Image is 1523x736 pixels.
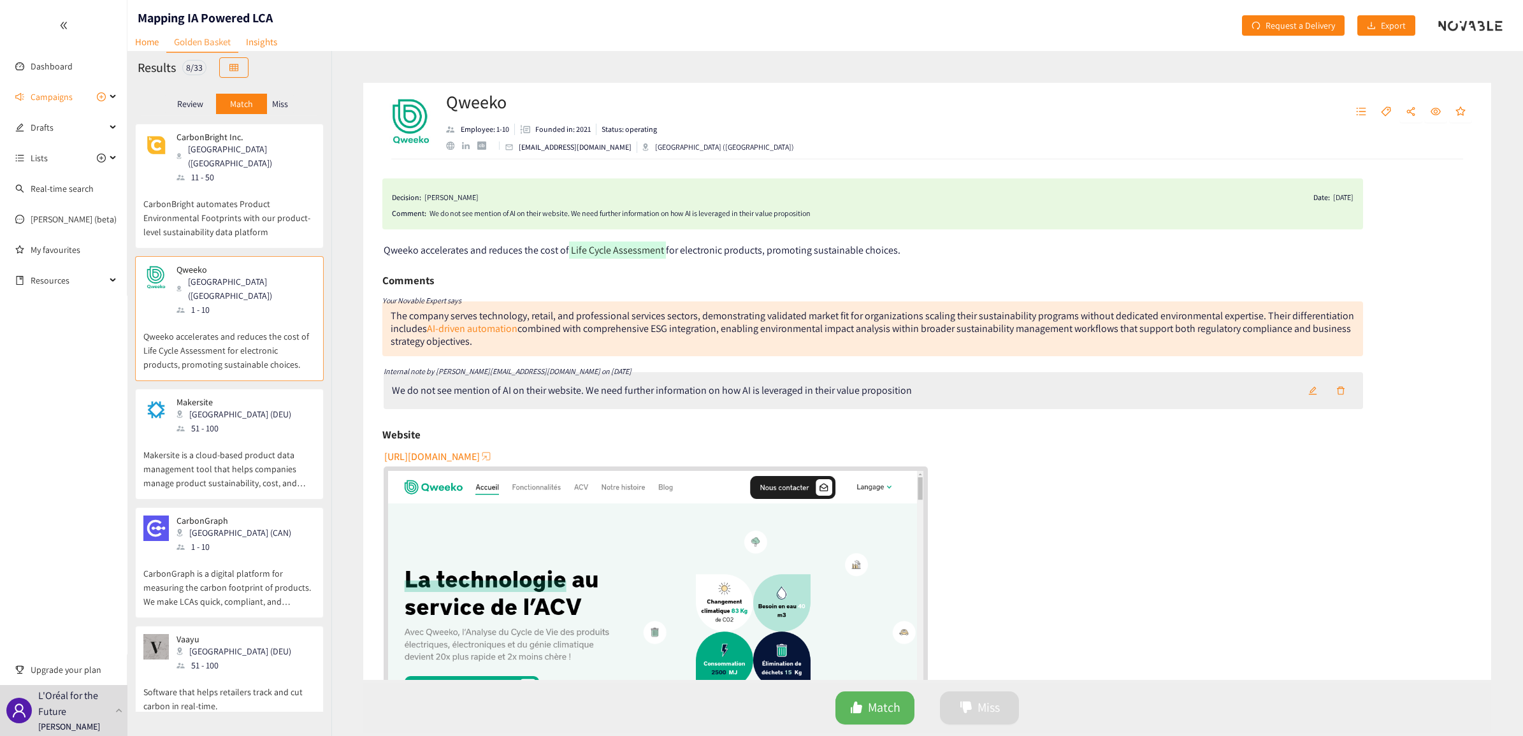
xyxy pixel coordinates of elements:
[1350,102,1373,122] button: unordered-list
[177,132,307,142] p: CarbonBright Inc.
[143,554,315,609] p: CarbonGraph is a digital platform for measuring the carbon footprint of products. We make LCAs qu...
[392,191,421,204] span: Decision:
[835,691,914,725] button: likeMatch
[382,425,421,444] h6: Website
[31,145,48,171] span: Lists
[1316,598,1523,736] div: Widget de chat
[535,124,591,135] p: Founded in: 2021
[1381,18,1406,32] span: Export
[1431,106,1441,118] span: eye
[15,276,24,285] span: book
[177,516,291,526] p: CarbonGraph
[143,435,315,490] p: Makersite is a cloud-based product data management tool that helps companies manage product susta...
[143,264,169,290] img: Snapshot of the company's website
[143,317,315,372] p: Qweeko accelerates and reduces the cost of Life Cycle Assessment for electronic products, promoti...
[1375,102,1397,122] button: tag
[602,124,657,135] p: Status: operating
[31,237,117,263] a: My favourites
[429,207,1353,220] div: We do not see mention of AI on their website. We need further information on how AI is leveraged ...
[1449,102,1472,122] button: star
[1367,21,1376,31] span: download
[477,141,493,150] a: crunchbase
[182,60,206,75] div: 8 / 33
[427,322,517,335] a: AI-driven automation
[978,698,1000,718] span: Miss
[177,634,291,644] p: Vaayu
[15,665,24,674] span: trophy
[1316,598,1523,736] iframe: Chat Widget
[177,421,299,435] div: 51 - 100
[519,141,632,153] p: [EMAIL_ADDRESS][DOMAIN_NAME]
[15,92,24,101] span: sound
[1242,15,1345,36] button: redoRequest a Delivery
[31,115,106,140] span: Drafts
[38,688,110,719] p: L'Oréal for the Future
[272,99,288,109] p: Miss
[143,516,169,541] img: Snapshot of the company's website
[143,132,169,157] img: Snapshot of the company's website
[384,446,493,466] button: [URL][DOMAIN_NAME]
[143,184,315,239] p: CarbonBright automates Product Environmental Footprints with our product-level sustainability dat...
[569,242,666,259] mark: Life Cycle Assessment
[15,154,24,162] span: unordered-list
[382,296,461,305] i: Your Novable Expert says
[138,59,176,76] h2: Results
[392,207,426,220] span: Comment:
[384,449,480,465] span: [URL][DOMAIN_NAME]
[143,397,169,422] img: Snapshot of the company's website
[166,32,238,53] a: Golden Basket
[446,141,462,150] a: website
[1266,18,1335,32] span: Request a Delivery
[1357,15,1415,36] button: downloadExport
[1252,21,1260,31] span: redo
[940,691,1019,725] button: dislikeMiss
[31,657,117,682] span: Upgrade your plan
[177,526,299,540] div: [GEOGRAPHIC_DATA] (CAN)
[31,268,106,293] span: Resources
[177,397,291,407] p: Makersite
[391,309,1354,348] div: The company serves technology, retail, and professional services sectors, demonstrating validated...
[1313,191,1330,204] span: Date:
[515,124,596,135] li: Founded in year
[960,701,972,716] span: dislike
[392,384,912,397] div: We do not see mention of AI on their website. We need further information on how AI is leveraged ...
[642,141,794,153] div: [GEOGRAPHIC_DATA] ([GEOGRAPHIC_DATA])
[177,99,203,109] p: Review
[31,183,94,194] a: Real-time search
[11,703,27,718] span: user
[850,701,863,716] span: like
[177,644,299,658] div: [GEOGRAPHIC_DATA] (DEU)
[38,719,100,733] p: [PERSON_NAME]
[446,89,794,115] h2: Qweeko
[424,191,479,204] div: [PERSON_NAME]
[177,303,314,317] div: 1 - 10
[238,32,285,52] a: Insights
[1399,102,1422,122] button: share-alt
[31,61,73,72] a: Dashboard
[382,271,434,290] h6: Comments
[97,92,106,101] span: plus-circle
[1333,191,1353,204] div: [DATE]
[127,32,166,52] a: Home
[666,243,900,257] span: for electronic products, promoting sustainable choices.
[1356,106,1366,118] span: unordered-list
[1336,386,1345,396] span: delete
[143,672,315,713] p: Software that helps retailers track and cut carbon in real-time.
[230,99,253,109] p: Match
[177,264,307,275] p: Qweeko
[1381,106,1391,118] span: tag
[1455,106,1466,118] span: star
[219,57,249,78] button: table
[868,698,900,718] span: Match
[15,123,24,132] span: edit
[1308,386,1317,396] span: edit
[1424,102,1447,122] button: eye
[446,124,515,135] li: Employees
[97,154,106,162] span: plus-circle
[177,658,299,672] div: 51 - 100
[138,9,273,27] h1: Mapping IA Powered LCA
[386,96,437,147] img: Company Logo
[177,407,299,421] div: [GEOGRAPHIC_DATA] (DEU)
[384,366,632,376] i: Internal note by [PERSON_NAME][EMAIL_ADDRESS][DOMAIN_NAME] on [DATE]
[177,142,314,170] div: [GEOGRAPHIC_DATA] ([GEOGRAPHIC_DATA])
